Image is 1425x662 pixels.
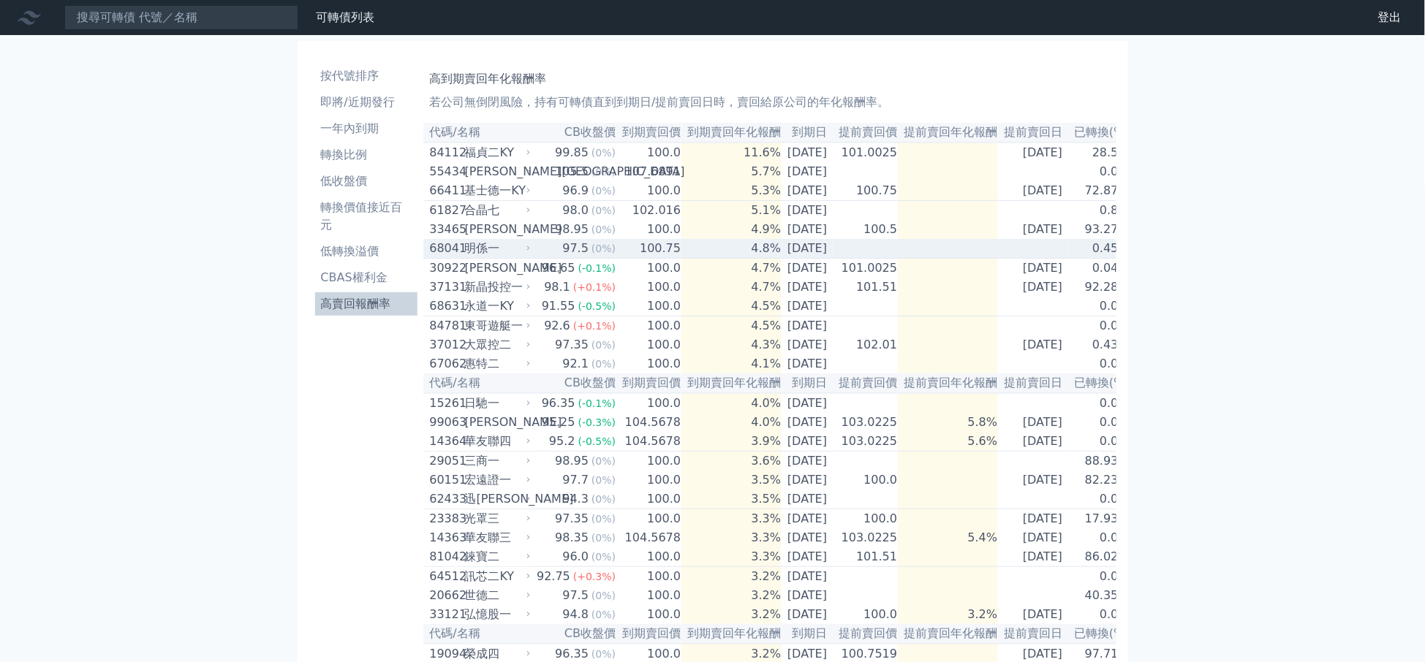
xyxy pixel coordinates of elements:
[464,163,527,180] div: [PERSON_NAME][GEOGRAPHIC_DATA]
[782,567,833,587] td: [DATE]
[560,240,592,257] div: 97.5
[578,416,616,428] span: (-0.3%)
[429,568,461,585] div: 64512
[833,413,898,432] td: 103.0225
[429,529,461,547] div: 14363
[681,432,782,452] td: 3.9%
[464,452,527,470] div: 三商一
[1068,162,1130,181] td: 0.0%
[681,373,782,393] th: 到期賣回年化報酬
[464,144,527,161] div: 福貞二KY
[998,547,1068,567] td: [DATE]
[591,532,616,544] span: (0%)
[315,94,418,111] li: 即將/近期發行
[616,316,681,336] td: 100.0
[315,172,418,190] li: 低收盤價
[681,354,782,373] td: 4.1%
[833,259,898,278] td: 101.0025
[591,590,616,601] span: (0%)
[898,373,998,393] th: 提前賣回年化報酬
[464,317,527,335] div: 東哥遊艇一
[315,269,418,286] li: CBAS權利金
[552,221,591,238] div: 98.95
[315,143,418,167] a: 轉換比例
[681,413,782,432] td: 4.0%
[833,547,898,567] td: 101.51
[464,355,527,373] div: 惠特二
[464,414,527,431] div: [PERSON_NAME]
[64,5,298,30] input: 搜尋可轉債 代號／名稱
[1068,259,1130,278] td: 0.04%
[898,605,998,624] td: 3.2%
[315,67,418,85] li: 按代號排序
[578,262,616,274] span: (-0.1%)
[681,297,782,316] td: 4.5%
[616,123,681,142] th: 到期賣回價
[315,196,418,237] a: 轉換價值接近百元
[560,587,592,604] div: 97.5
[591,455,616,467] span: (0%)
[782,220,833,239] td: [DATE]
[616,471,681,490] td: 100.0
[1068,181,1130,201] td: 72.87%
[591,205,616,216] span: (0%)
[782,509,833,529] td: [DATE]
[1068,413,1130,432] td: 0.0%
[833,624,898,644] th: 提前賣回價
[591,513,616,525] span: (0%)
[898,624,998,644] th: 提前賣回年化報酬
[429,182,461,199] div: 66411
[998,471,1068,490] td: [DATE]
[429,297,461,315] div: 68631
[464,568,527,585] div: 訊芯二KY
[464,336,527,354] div: 大眾控二
[616,624,681,644] th: 到期賣回價
[782,471,833,490] td: [DATE]
[782,490,833,509] td: [DATE]
[464,297,527,315] div: 永道一KY
[1068,605,1130,624] td: 0.0%
[560,355,592,373] div: 92.1
[1068,201,1130,221] td: 0.8%
[998,278,1068,297] td: [DATE]
[591,474,616,486] span: (0%)
[898,413,998,432] td: 5.8%
[573,320,616,332] span: (+0.1%)
[833,471,898,490] td: 100.0
[573,281,616,293] span: (+0.1%)
[429,317,461,335] div: 84781
[591,224,616,235] span: (0%)
[616,605,681,624] td: 100.0
[464,606,527,623] div: 弘憶股一
[578,300,616,312] span: (-0.5%)
[681,586,782,605] td: 3.2%
[464,510,527,528] div: 光罩三
[315,64,418,88] a: 按代號排序
[782,373,833,393] th: 到期日
[616,201,681,221] td: 102.016
[616,452,681,471] td: 100.0
[573,571,616,582] span: (+0.3%)
[782,123,833,142] th: 到期日
[591,243,616,254] span: (0%)
[464,395,527,412] div: 日馳一
[782,586,833,605] td: [DATE]
[833,220,898,239] td: 100.5
[534,568,573,585] div: 92.75
[833,181,898,201] td: 100.75
[464,278,527,296] div: 新晶投控一
[464,471,527,489] div: 宏遠證一
[1068,471,1130,490] td: 82.23%
[429,471,461,489] div: 60151
[998,528,1068,547] td: [DATE]
[681,278,782,297] td: 4.7%
[315,266,418,289] a: CBAS權利金
[1068,335,1130,354] td: 0.43%
[464,221,527,238] div: [PERSON_NAME]
[464,548,527,566] div: 錸寶二
[681,490,782,509] td: 3.5%
[681,316,782,336] td: 4.5%
[616,278,681,297] td: 100.0
[681,452,782,471] td: 3.6%
[782,259,833,278] td: [DATE]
